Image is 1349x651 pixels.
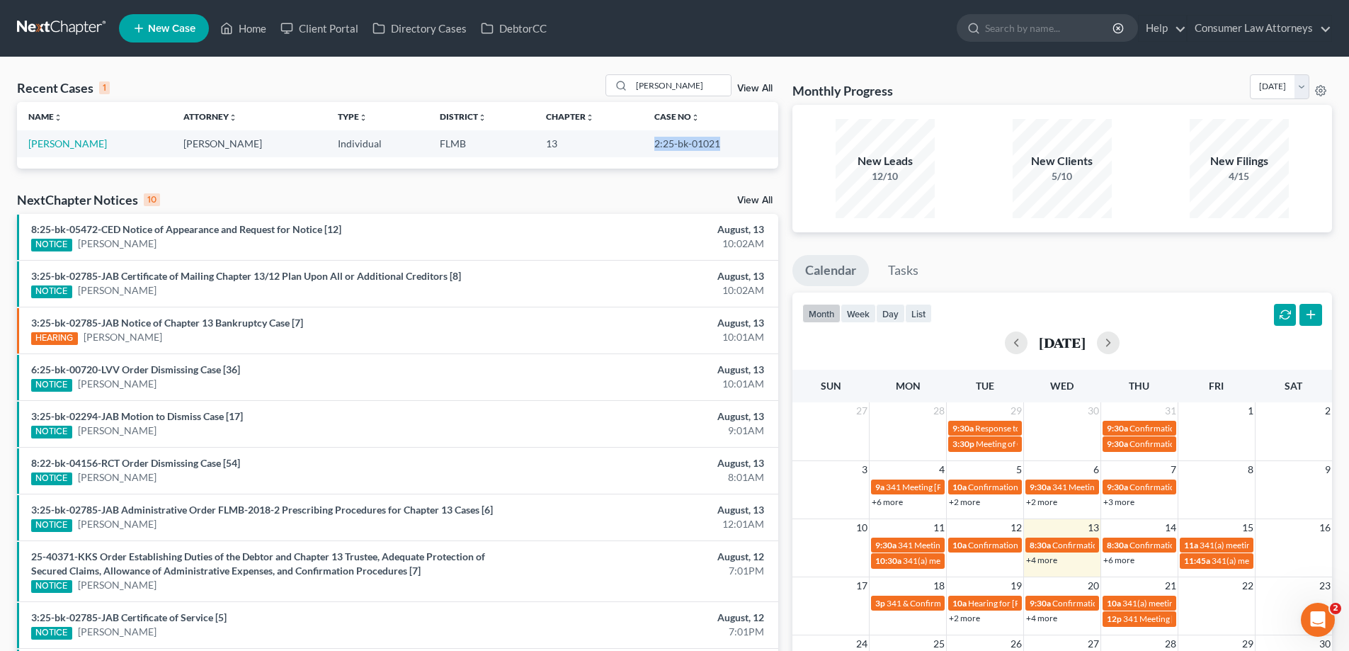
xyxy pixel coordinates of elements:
[529,564,764,578] div: 7:01PM
[855,577,869,594] span: 17
[273,16,365,41] a: Client Portal
[1123,613,1306,624] span: 341 Meeting [PERSON_NAME] [PERSON_NAME]
[78,625,156,639] a: [PERSON_NAME]
[546,111,594,122] a: Chapterunfold_more
[968,482,1116,492] span: Confirmation hearing [PERSON_NAME]
[872,497,903,507] a: +6 more
[737,84,773,94] a: View All
[1163,577,1178,594] span: 21
[1086,519,1100,536] span: 13
[1107,482,1128,492] span: 9:30a
[1301,603,1335,637] iframe: Intercom live chat
[31,285,72,298] div: NOTICE
[949,497,980,507] a: +2 more
[1026,613,1057,623] a: +4 more
[365,16,474,41] a: Directory Cases
[1052,540,1202,550] span: Confirmation Hearing [PERSON_NAME]
[802,304,841,323] button: month
[31,472,72,485] div: NOTICE
[529,611,764,625] div: August, 12
[876,304,905,323] button: day
[976,438,1133,449] span: Meeting of Creditors for [PERSON_NAME]
[31,550,485,577] a: 25-40371-KKS Order Establishing Duties of the Debtor and Chapter 13 Trustee, Adequate Protection ...
[932,519,946,536] span: 11
[1212,555,1348,566] span: 341(a) meeting for [PERSON_NAME]
[898,540,1013,550] span: 341 Meeting [PERSON_NAME]
[855,519,869,536] span: 10
[148,23,195,34] span: New Case
[952,438,974,449] span: 3:30p
[1107,598,1121,608] span: 10a
[84,330,162,344] a: [PERSON_NAME]
[144,193,160,206] div: 10
[529,363,764,377] div: August, 13
[529,377,764,391] div: 10:01AM
[691,113,700,122] i: unfold_more
[1030,482,1051,492] span: 9:30a
[952,598,967,608] span: 10a
[529,222,764,237] div: August, 13
[1107,613,1122,624] span: 12p
[903,555,1040,566] span: 341(a) meeting for [PERSON_NAME]
[1246,402,1255,419] span: 1
[952,423,974,434] span: 9:30a
[1241,577,1255,594] span: 22
[1324,461,1332,478] span: 9
[632,75,731,96] input: Search by name...
[1184,555,1210,566] span: 11:45a
[99,81,110,94] div: 1
[952,540,967,550] span: 10a
[1009,519,1023,536] span: 12
[78,237,156,251] a: [PERSON_NAME]
[896,380,921,392] span: Mon
[529,550,764,564] div: August, 12
[1188,16,1331,41] a: Consumer Law Attorneys
[529,517,764,531] div: 12:01AM
[1107,540,1128,550] span: 8:30a
[78,470,156,485] a: [PERSON_NAME]
[932,402,946,419] span: 28
[1013,153,1112,169] div: New Clients
[529,283,764,298] div: 10:02AM
[643,130,778,157] td: 2:25-bk-01021
[1129,540,1277,550] span: Confirmation hearing [PERSON_NAME]
[428,130,535,157] td: FLMB
[529,330,764,344] div: 10:01AM
[478,113,486,122] i: unfold_more
[1030,598,1051,608] span: 9:30a
[938,461,946,478] span: 4
[737,196,773,205] a: View All
[654,111,700,122] a: Case Nounfold_more
[1103,555,1134,565] a: +6 more
[535,130,643,157] td: 13
[31,223,341,235] a: 8:25-bk-05472-CED Notice of Appearance and Request for Notice [12]
[529,409,764,424] div: August, 13
[172,130,327,157] td: [PERSON_NAME]
[229,113,237,122] i: unfold_more
[855,402,869,419] span: 27
[213,16,273,41] a: Home
[529,269,764,283] div: August, 13
[1246,461,1255,478] span: 8
[1169,461,1178,478] span: 7
[1190,153,1289,169] div: New Filings
[875,555,901,566] span: 10:30a
[1030,540,1051,550] span: 8:30a
[1009,577,1023,594] span: 19
[31,317,303,329] a: 3:25-bk-02785-JAB Notice of Chapter 13 Bankruptcy Case [7]
[529,316,764,330] div: August, 13
[1139,16,1186,41] a: Help
[1026,555,1057,565] a: +4 more
[792,82,893,99] h3: Monthly Progress
[529,424,764,438] div: 9:01AM
[31,519,72,532] div: NOTICE
[31,580,72,593] div: NOTICE
[1050,380,1074,392] span: Wed
[31,332,78,345] div: HEARING
[1103,497,1134,507] a: +3 more
[78,377,156,391] a: [PERSON_NAME]
[836,169,935,183] div: 12/10
[31,627,72,640] div: NOTICE
[17,191,160,208] div: NextChapter Notices
[28,111,62,122] a: Nameunfold_more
